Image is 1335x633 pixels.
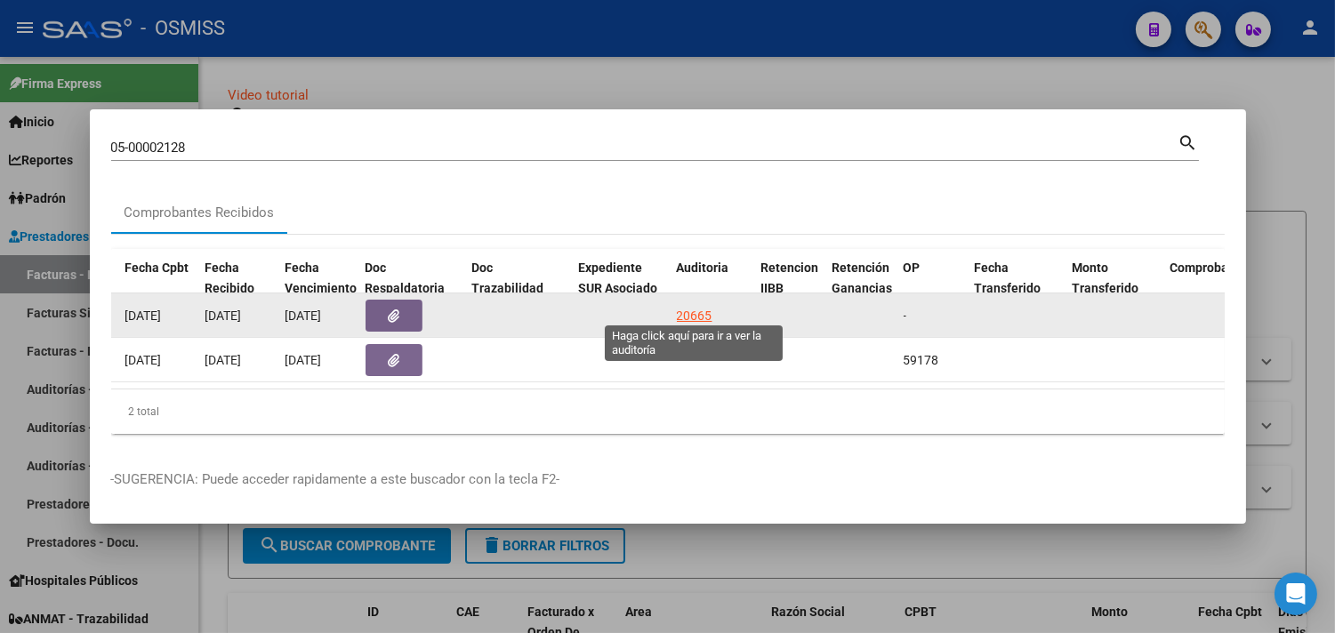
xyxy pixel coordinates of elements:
[904,308,907,323] span: -
[968,249,1066,327] datatable-header-cell: Fecha Transferido
[285,260,358,295] span: Fecha Vencimiento
[198,249,278,327] datatable-header-cell: Fecha Recibido
[572,249,670,327] datatable-header-cell: Expediente SUR Asociado
[677,306,712,326] div: 20665
[1163,249,1323,327] datatable-header-cell: Comprobante
[975,260,1041,295] span: Fecha Transferido
[125,308,162,323] span: [DATE]
[1066,249,1163,327] datatable-header-cell: Monto Transferido
[472,260,544,295] span: Doc Trazabilidad
[825,249,897,327] datatable-header-cell: Retención Ganancias
[111,469,1225,490] p: -SUGERENCIA: Puede acceder rapidamente a este buscador con la tecla F2-
[897,249,968,327] datatable-header-cell: OP
[358,249,465,327] datatable-header-cell: Doc Respaldatoria
[366,260,446,295] span: Doc Respaldatoria
[278,249,358,327] datatable-header-cell: Fecha Vencimiento
[670,249,754,327] datatable-header-cell: Auditoria
[1275,573,1317,615] div: Open Intercom Messenger
[754,249,825,327] datatable-header-cell: Retencion IIBB
[285,353,322,367] span: [DATE]
[1178,131,1199,152] mat-icon: search
[285,308,322,323] span: [DATE]
[761,260,819,295] span: Retencion IIBB
[904,260,921,275] span: OP
[465,249,572,327] datatable-header-cell: Doc Trazabilidad
[125,260,189,275] span: Fecha Cpbt
[904,353,939,367] span: 59178
[1073,260,1139,295] span: Monto Transferido
[579,260,658,295] span: Expediente SUR Asociado
[125,353,162,367] span: [DATE]
[205,353,242,367] span: [DATE]
[677,260,729,275] span: Auditoria
[111,389,1225,434] div: 2 total
[832,260,893,295] span: Retención Ganancias
[118,249,198,327] datatable-header-cell: Fecha Cpbt
[205,260,255,295] span: Fecha Recibido
[125,203,275,223] div: Comprobantes Recibidos
[1170,260,1248,275] span: Comprobante
[205,308,242,323] span: [DATE]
